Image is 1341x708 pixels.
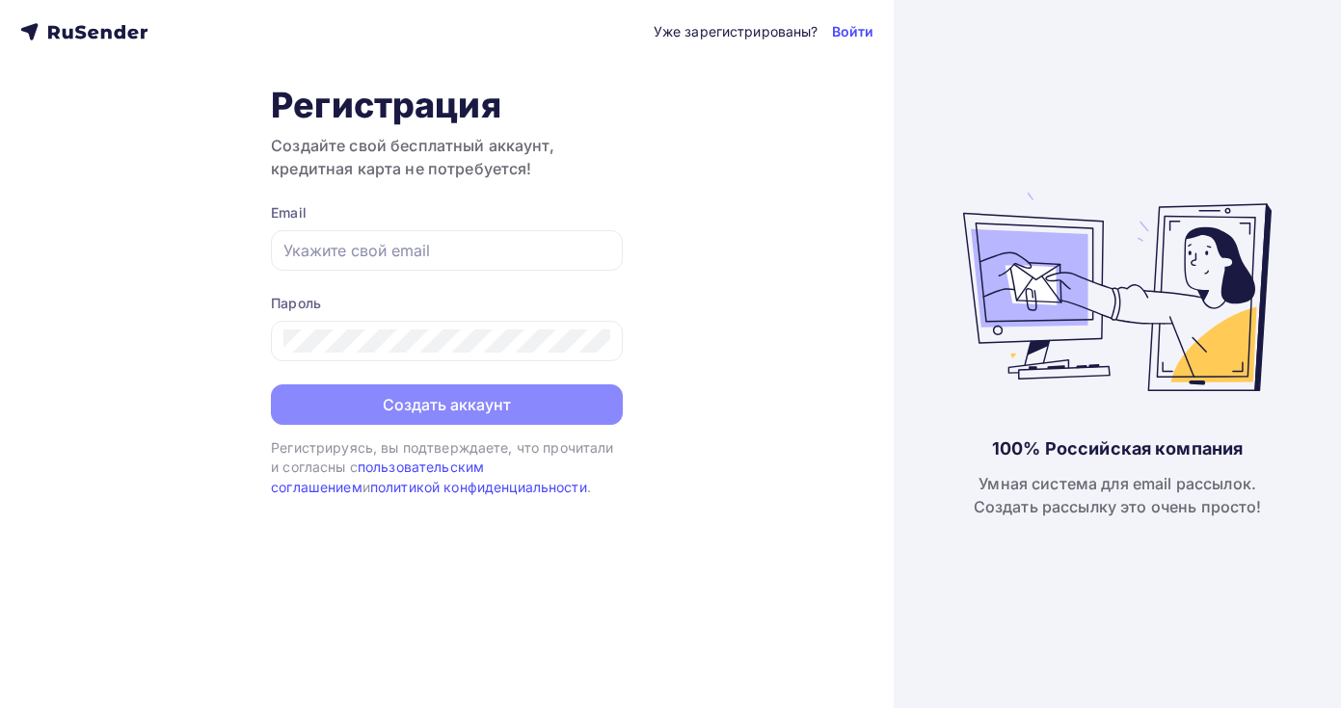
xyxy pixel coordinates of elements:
button: Создать аккаунт [271,384,623,425]
div: Регистрируясь, вы подтверждаете, что прочитали и согласны с и . [271,438,623,497]
a: политикой конфиденциальности [370,479,587,495]
a: пользовательским соглашением [271,459,484,494]
div: Пароль [271,294,623,313]
a: Войти [832,22,874,41]
div: 100% Российская компания [992,437,1243,460]
h3: Создайте свой бесплатный аккаунт, кредитная карта не потребуется! [271,134,623,180]
h1: Регистрация [271,84,623,126]
input: Укажите свой email [283,239,610,262]
div: Уже зарегистрированы? [654,22,818,41]
div: Email [271,203,623,223]
div: Умная система для email рассылок. Создать рассылку это очень просто! [974,472,1262,518]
